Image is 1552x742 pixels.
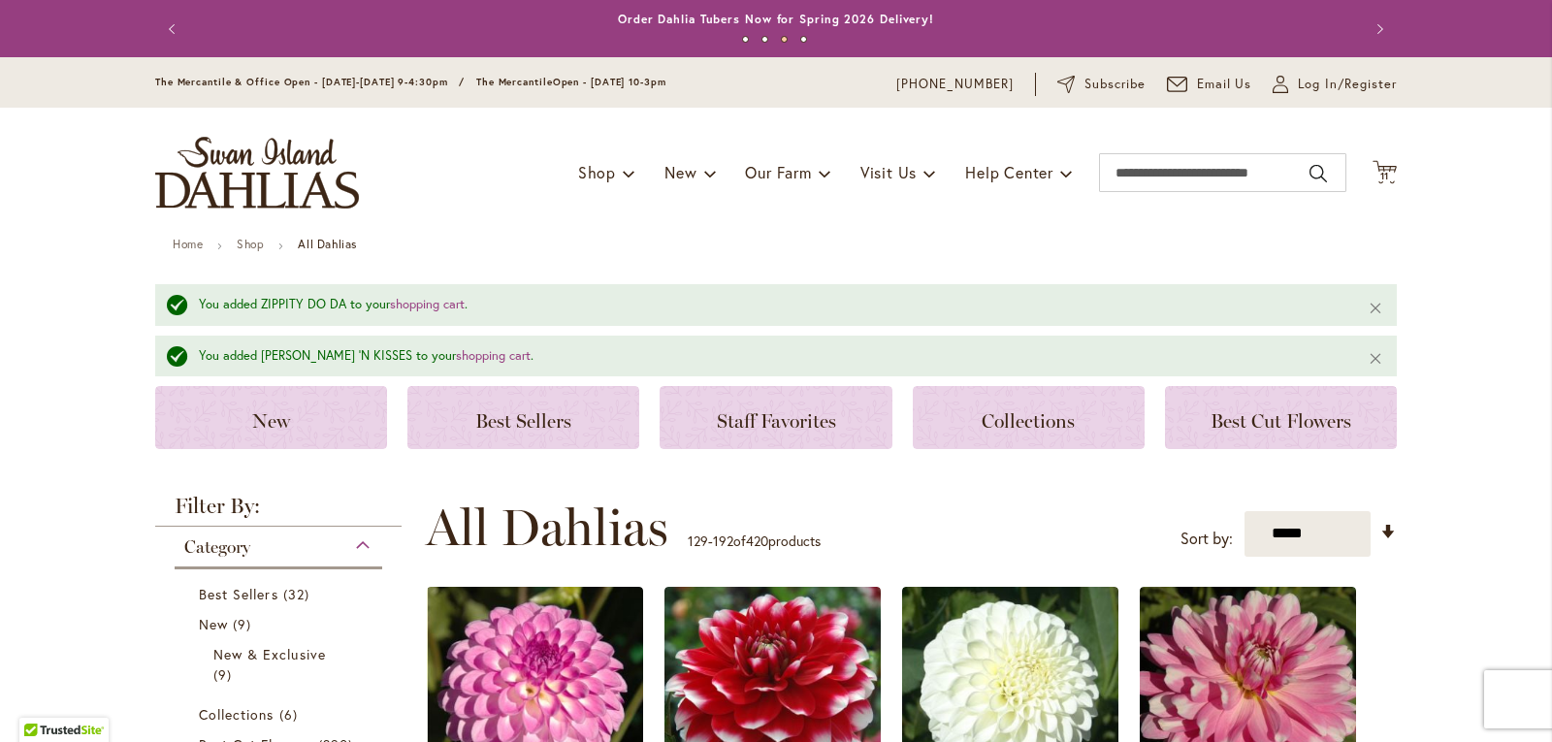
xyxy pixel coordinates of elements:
[199,584,363,604] a: Best Sellers
[199,296,1339,314] div: You added ZIPPITY DO DA to your .
[407,386,639,448] a: Best Sellers
[279,704,303,725] span: 6
[456,347,531,364] a: shopping cart
[184,536,250,558] span: Category
[213,664,237,685] span: 9
[1298,75,1397,94] span: Log In/Register
[155,496,402,527] strong: Filter By:
[1358,10,1397,48] button: Next
[761,36,768,43] button: 2 of 4
[717,409,836,433] span: Staff Favorites
[283,584,314,604] span: 32
[896,75,1014,94] a: [PHONE_NUMBER]
[913,386,1145,448] a: Collections
[578,162,616,182] span: Shop
[1211,409,1351,433] span: Best Cut Flowers
[1380,170,1390,182] span: 11
[1057,75,1146,94] a: Subscribe
[173,237,203,251] a: Home
[199,704,363,725] a: Collections
[982,409,1075,433] span: Collections
[860,162,917,182] span: Visit Us
[199,614,363,634] a: New
[155,10,194,48] button: Previous
[664,162,696,182] span: New
[1167,75,1252,94] a: Email Us
[475,409,571,433] span: Best Sellers
[15,673,69,727] iframe: Launch Accessibility Center
[426,499,668,557] span: All Dahlias
[660,386,891,448] a: Staff Favorites
[618,12,934,26] a: Order Dahlia Tubers Now for Spring 2026 Delivery!
[199,585,278,603] span: Best Sellers
[1180,521,1233,557] label: Sort by:
[237,237,264,251] a: Shop
[252,409,290,433] span: New
[742,36,749,43] button: 1 of 4
[688,532,708,550] span: 129
[745,162,811,182] span: Our Farm
[213,644,348,685] a: New &amp; Exclusive
[1197,75,1252,94] span: Email Us
[155,137,359,209] a: store logo
[1273,75,1397,94] a: Log In/Register
[199,347,1339,366] div: You added [PERSON_NAME] 'N KISSES to your .
[1373,160,1397,186] button: 11
[746,532,768,550] span: 420
[199,615,228,633] span: New
[965,162,1053,182] span: Help Center
[688,526,821,557] p: - of products
[553,76,666,88] span: Open - [DATE] 10-3pm
[213,645,326,663] span: New & Exclusive
[1084,75,1146,94] span: Subscribe
[800,36,807,43] button: 4 of 4
[155,386,387,448] a: New
[233,614,256,634] span: 9
[1165,386,1397,448] a: Best Cut Flowers
[155,76,553,88] span: The Mercantile & Office Open - [DATE]-[DATE] 9-4:30pm / The Mercantile
[390,296,465,312] a: shopping cart
[199,705,275,724] span: Collections
[298,237,357,251] strong: All Dahlias
[713,532,733,550] span: 192
[781,36,788,43] button: 3 of 4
